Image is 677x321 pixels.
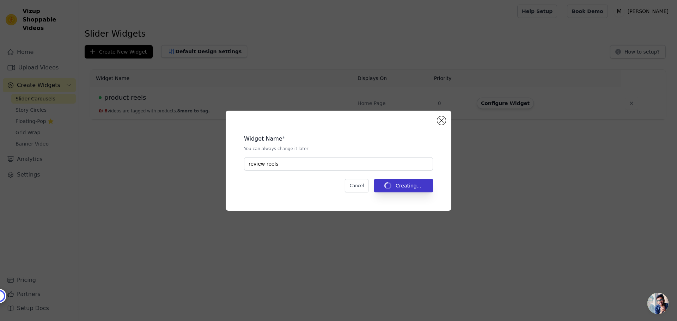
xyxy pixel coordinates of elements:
[244,135,282,143] legend: Widget Name
[244,146,433,152] p: You can always change it later
[374,179,433,192] button: Creating...
[345,179,368,192] button: Cancel
[647,293,669,314] a: Open chat
[437,116,446,125] button: Close modal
